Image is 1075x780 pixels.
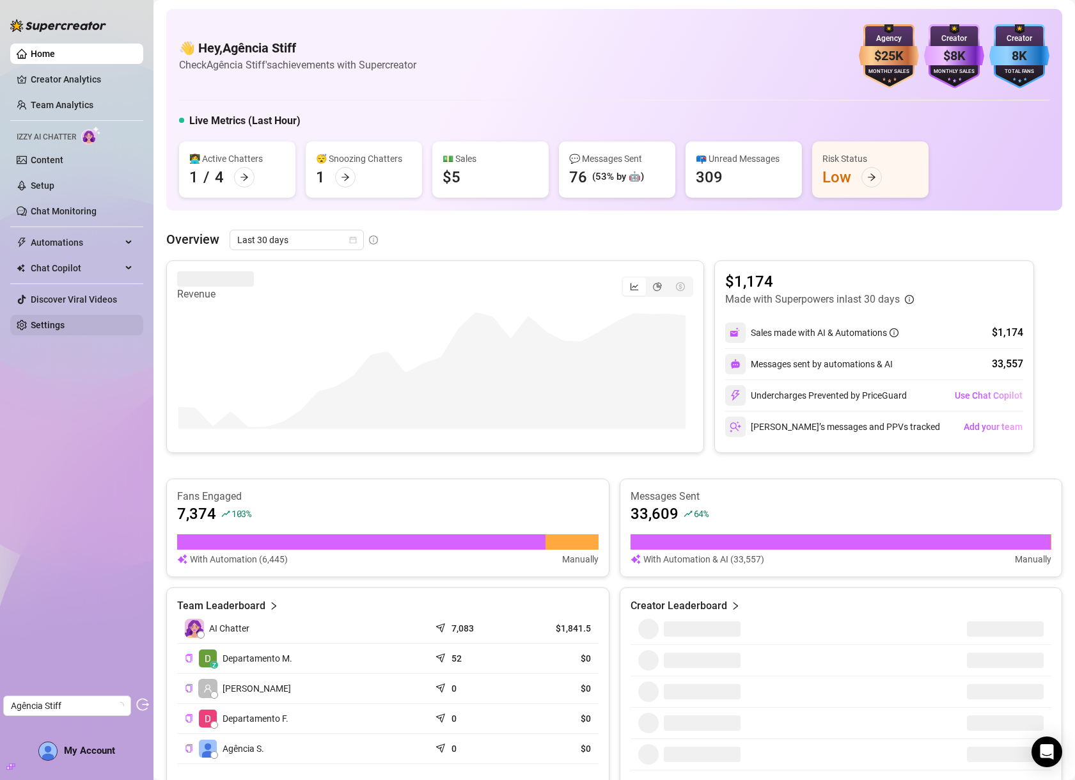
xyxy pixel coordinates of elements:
article: With Automation (6,445) [190,552,288,566]
article: 52 [451,652,462,665]
span: arrow-right [867,173,876,182]
div: 💬 Messages Sent [569,152,665,166]
img: svg%3e [730,327,741,338]
a: Settings [31,320,65,330]
div: 📪 Unread Messages [696,152,792,166]
span: info-circle [905,295,914,304]
div: Agency [859,33,919,45]
img: svg%3e [730,390,741,401]
span: right [269,598,278,614]
button: Copy Teammate ID [185,653,193,663]
article: Manually [1015,552,1051,566]
div: 309 [696,167,723,187]
span: logout [136,698,149,711]
img: blue-badge-DgoSNQY1.svg [989,24,1049,88]
div: $8K [924,46,984,66]
div: Total Fans [989,68,1049,76]
article: $1,174 [725,271,914,292]
span: Agência Stiff [11,696,123,715]
span: send [435,680,448,693]
article: $0 [522,742,591,755]
article: Fans Engaged [177,489,599,504]
span: arrow-right [240,173,249,182]
span: Chat Copilot [31,258,122,278]
img: AI Chatter [81,126,101,145]
article: 0 [451,712,457,725]
article: $1,841.5 [522,622,591,635]
span: user [203,684,212,693]
span: copy [185,684,193,692]
span: rise [684,509,693,518]
article: Manually [562,552,599,566]
span: 103 % [231,507,251,520]
span: send [435,710,448,723]
article: Made with Superpowers in last 30 days [725,292,900,307]
span: send [435,620,448,633]
img: Chat Copilot [17,264,25,273]
span: info-circle [369,235,378,244]
article: 7,374 [177,504,216,524]
span: copy [185,714,193,722]
img: ALV-UjWtDK_0bV0gNTSB6hX7Dasw_IzJ5B50OkMu3DhtpS_CS827f3_kwLnvGUppYBbiQg5ho7bckbWIYqWSOYn4ZC4_gUJTh... [39,742,57,760]
span: copy [185,654,193,662]
h4: 👋 Hey, Agência Stiff [179,39,416,57]
div: 76 [569,167,587,187]
article: Overview [166,230,219,249]
span: Automations [31,232,122,253]
img: izzy-ai-chatter-avatar-DDCN_rTZ.svg [185,619,204,638]
span: build [6,762,15,771]
span: loading [115,701,125,710]
article: $0 [522,712,591,725]
a: Chat Monitoring [31,206,97,216]
article: Creator Leaderboard [631,598,727,614]
span: Departamento F. [223,712,288,726]
h5: Live Metrics (Last Hour) [189,113,301,129]
article: Check Agência Stiff's achievements with Supercreator [179,57,416,73]
span: My Account [64,745,115,756]
div: 4 [215,167,224,187]
img: svg%3e [177,552,187,566]
article: $0 [522,652,591,665]
div: (53% by 🤖) [592,170,644,185]
div: Creator [989,33,1049,45]
span: Agência S. [223,742,264,756]
div: 👩‍💻 Active Chatters [189,152,285,166]
img: Departamento Fi… [199,710,217,728]
div: z [210,661,218,669]
div: Monthly Sales [924,68,984,76]
span: rise [221,509,230,518]
span: 64 % [694,507,709,520]
img: purple-badge-B9DA21FR.svg [924,24,984,88]
span: Last 30 days [237,230,356,250]
div: 1 [316,167,325,187]
div: 33,557 [992,356,1023,372]
button: Copy Teammate ID [185,744,193,753]
a: Setup [31,180,54,191]
article: Messages Sent [631,489,1052,504]
span: dollar-circle [676,282,685,291]
span: Use Chat Copilot [955,390,1023,401]
div: Undercharges Prevented by PriceGuard [725,385,907,406]
article: With Automation & AI (33,557) [643,552,764,566]
button: Copy Teammate ID [185,713,193,723]
article: 33,609 [631,504,679,524]
div: Monthly Sales [859,68,919,76]
span: Izzy AI Chatter [17,131,76,143]
a: Discover Viral Videos [31,294,117,305]
div: $25K [859,46,919,66]
article: Revenue [177,287,254,302]
span: info-circle [890,328,898,337]
span: send [435,650,448,663]
span: calendar [349,236,357,244]
div: $1,174 [992,325,1023,340]
span: arrow-right [341,173,350,182]
img: svg%3e [730,359,741,369]
div: Open Intercom Messenger [1032,736,1062,767]
span: right [731,598,740,614]
button: Use Chat Copilot [954,385,1023,406]
img: Departamento Mí… [199,649,217,667]
button: Add your team [963,417,1023,437]
div: Risk Status [822,152,918,166]
img: bronze-badge-qSZam9Wu.svg [859,24,919,88]
div: $5 [443,167,460,187]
